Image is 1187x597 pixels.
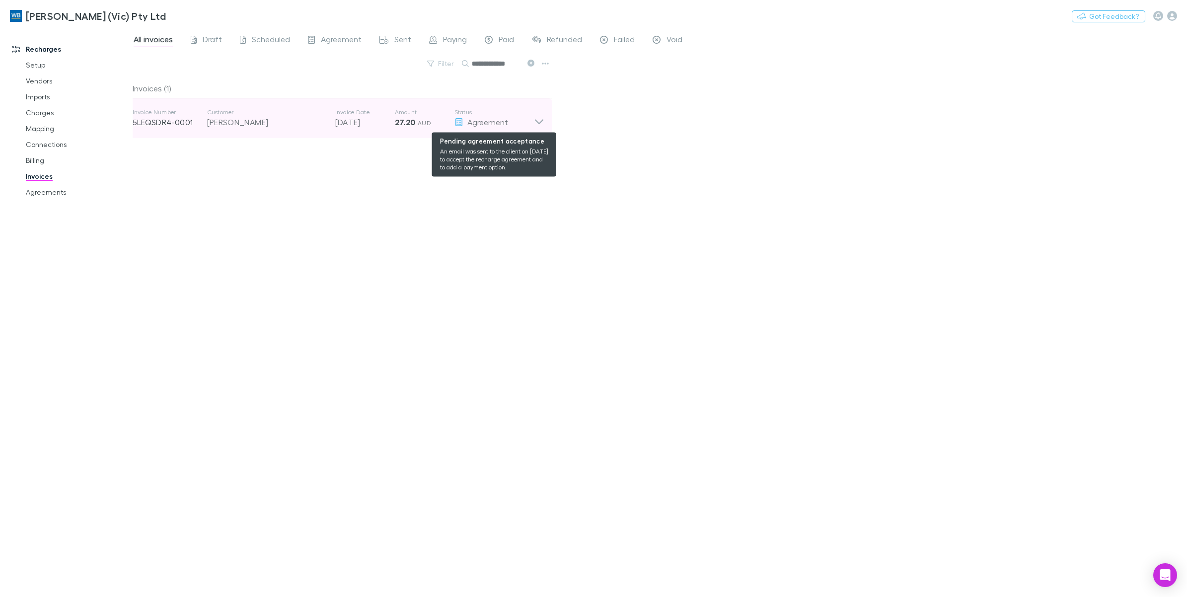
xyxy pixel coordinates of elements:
span: Agreement [321,34,362,47]
p: Customer [207,108,325,116]
span: Scheduled [252,34,290,47]
p: Invoice Date [335,108,395,116]
img: William Buck (Vic) Pty Ltd's Logo [10,10,22,22]
a: Agreements [16,184,140,200]
h3: [PERSON_NAME] (Vic) Pty Ltd [26,10,166,22]
a: [PERSON_NAME] (Vic) Pty Ltd [4,4,172,28]
a: Billing [16,152,140,168]
span: Sent [394,34,411,47]
a: Imports [16,89,140,105]
span: Paid [499,34,514,47]
button: Filter [422,58,460,70]
span: Void [667,34,682,47]
span: Refunded [547,34,582,47]
p: 5LEQSDR4-0001 [133,116,207,128]
button: Got Feedback? [1072,10,1145,22]
a: Recharges [2,41,140,57]
a: Setup [16,57,140,73]
strong: 27.20 [395,117,416,127]
a: Mapping [16,121,140,137]
div: Invoice Number5LEQSDR4-0001Customer[PERSON_NAME]Invoice Date[DATE]Amount27.20 AUDStatus [125,98,552,138]
div: [PERSON_NAME] [207,116,325,128]
a: Invoices [16,168,140,184]
p: Amount [395,108,454,116]
p: Invoice Number [133,108,207,116]
span: All invoices [134,34,173,47]
span: Draft [203,34,222,47]
p: [DATE] [335,116,395,128]
a: Connections [16,137,140,152]
span: Agreement [467,117,508,127]
div: Open Intercom Messenger [1153,563,1177,587]
span: AUD [418,119,431,127]
span: Failed [614,34,635,47]
a: Charges [16,105,140,121]
span: Paying [443,34,467,47]
a: Vendors [16,73,140,89]
p: Status [454,108,534,116]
